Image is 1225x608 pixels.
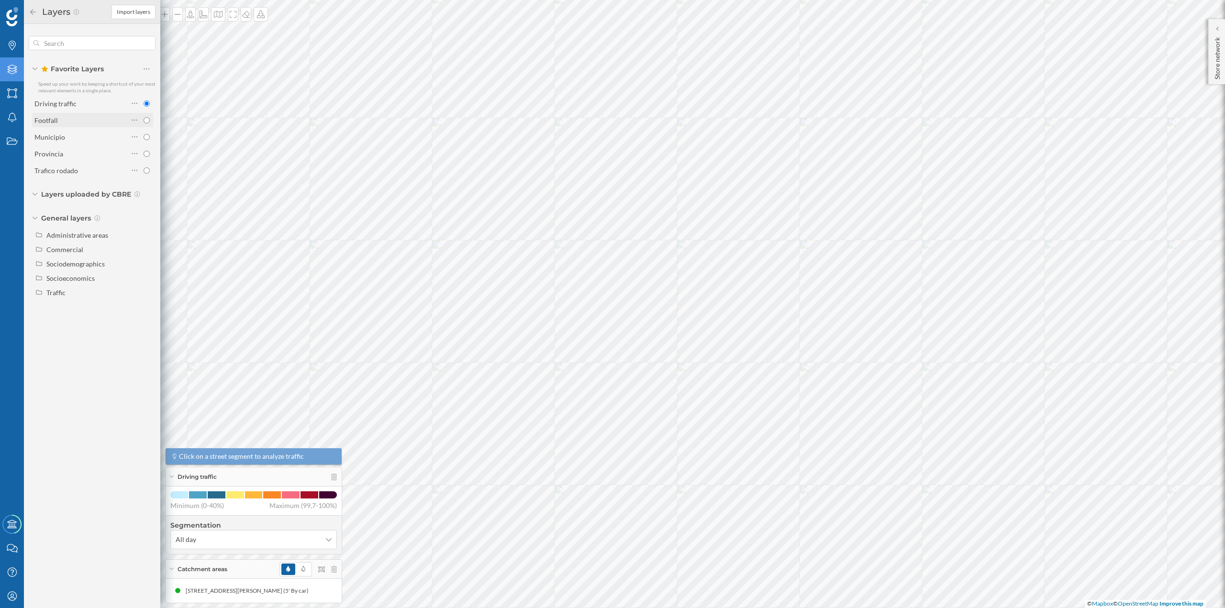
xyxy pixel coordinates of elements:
[1118,600,1158,607] a: OpenStreetMap
[46,245,83,254] div: Commercial
[34,116,58,124] div: Footfall
[38,81,156,93] span: Speed up your work by keeping a shortcut of your most relevant elements in a single place.
[46,231,108,239] div: Administrative areas
[269,501,337,510] span: Maximum (99,7-100%)
[46,288,66,297] div: Traffic
[176,535,196,544] span: All day
[46,274,95,282] div: Socioeconomics
[117,8,150,16] span: Import layers
[1085,600,1206,608] div: © ©
[1213,33,1222,79] p: Store network
[41,213,91,223] span: General layers
[181,586,309,596] div: [STREET_ADDRESS][PERSON_NAME] (5' By car)
[34,166,78,175] div: Trafico rodado
[309,586,437,596] div: [STREET_ADDRESS][PERSON_NAME] (5' By car)
[34,99,77,108] div: Driving traffic
[1159,600,1203,607] a: Improve this map
[178,473,217,481] span: Driving traffic
[46,260,105,268] div: Sociodemographics
[41,189,131,199] span: Layers uploaded by CBRE
[34,133,65,141] div: Municipio
[170,501,224,510] span: Minimum (0-40%)
[37,4,73,20] h2: Layers
[41,64,104,74] span: Favorite Layers
[179,452,304,461] span: Click on a street segment to analyze traffic
[19,7,54,15] span: Support
[1092,600,1113,607] a: Mapbox
[178,565,227,574] span: Catchment areas
[6,7,18,26] img: Geoblink Logo
[170,520,337,530] h4: Segmentation
[34,150,63,158] div: Provincia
